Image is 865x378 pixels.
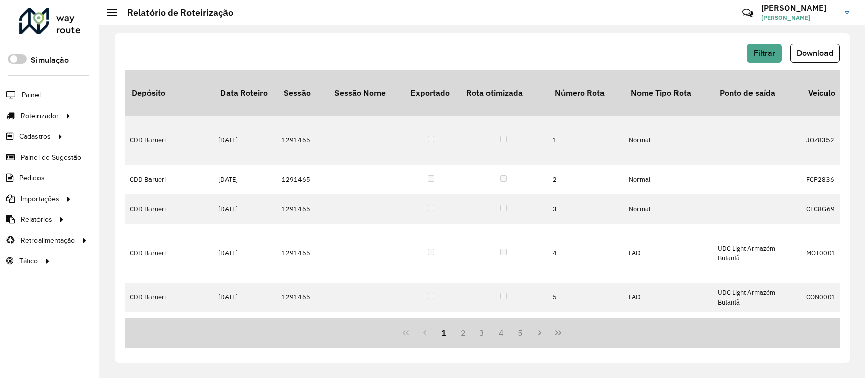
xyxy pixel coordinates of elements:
td: RQM7I02 [801,312,852,342]
td: [DATE] [213,312,277,342]
td: CDD Barueri [125,312,213,342]
td: UDC Light Armazém Butantã [712,224,801,283]
td: 1291465 [277,116,327,165]
td: 1291465 [277,194,327,223]
th: Ponto de saída [712,70,801,116]
td: MOT0001 [801,224,852,283]
td: CDD Barueri [125,194,213,223]
label: Simulação [31,54,69,66]
td: [DATE] [213,283,277,312]
td: 1291465 [277,283,327,312]
span: Relatórios [21,214,52,225]
td: 1291465 [277,224,327,283]
td: CDD Barueri [125,165,213,194]
th: Rota otimizada [459,70,548,116]
td: [DATE] [213,224,277,283]
th: Nome Tipo Rota [624,70,712,116]
td: 4 [548,224,624,283]
td: 5 [548,283,624,312]
span: Roteirizador [21,110,59,121]
span: Tático [19,256,38,267]
span: Download [797,49,833,57]
span: Cadastros [19,131,51,142]
td: CDD Barueri [125,116,213,165]
button: 2 [454,323,473,343]
td: Cross [624,312,712,342]
td: [DATE] [213,194,277,223]
button: 5 [511,323,530,343]
td: CON0001 [801,283,852,312]
th: Exportado [403,70,459,116]
span: [PERSON_NAME] [761,13,837,22]
td: [DATE] [213,116,277,165]
a: Contato Rápido [737,2,759,24]
td: CDD Barueri [125,283,213,312]
td: Normal [624,116,712,165]
h2: Relatório de Roteirização [117,7,233,18]
td: FAD [624,283,712,312]
td: 1291465 [277,165,327,194]
td: CDD Barueri [125,224,213,283]
td: Normal [624,165,712,194]
button: 3 [473,323,492,343]
td: FAD [624,224,712,283]
td: UDC Light Armazém Butantã [712,283,801,312]
td: 1 [548,116,624,165]
td: 1291465 [277,312,327,342]
button: Download [790,44,840,63]
span: Pedidos [19,173,45,183]
td: 6 [548,312,624,342]
th: Data Roteiro [213,70,277,116]
h3: [PERSON_NAME] [761,3,837,13]
td: Normal [624,194,712,223]
button: 4 [492,323,511,343]
td: [DATE] [213,165,277,194]
span: Filtrar [754,49,775,57]
button: Last Page [549,323,568,343]
span: Painel [22,90,41,100]
td: 3 [548,194,624,223]
span: Retroalimentação [21,235,75,246]
button: Filtrar [747,44,782,63]
td: CFC8G69 [801,194,852,223]
span: Importações [21,194,59,204]
th: Número Rota [548,70,624,116]
td: JOZ8352 [801,116,852,165]
th: Veículo [801,70,852,116]
button: Next Page [530,323,549,343]
td: FCP2836 [801,165,852,194]
button: 1 [434,323,454,343]
th: Sessão Nome [327,70,403,116]
span: Painel de Sugestão [21,152,81,163]
td: 2 [548,165,624,194]
th: Depósito [125,70,213,116]
th: Sessão [277,70,327,116]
